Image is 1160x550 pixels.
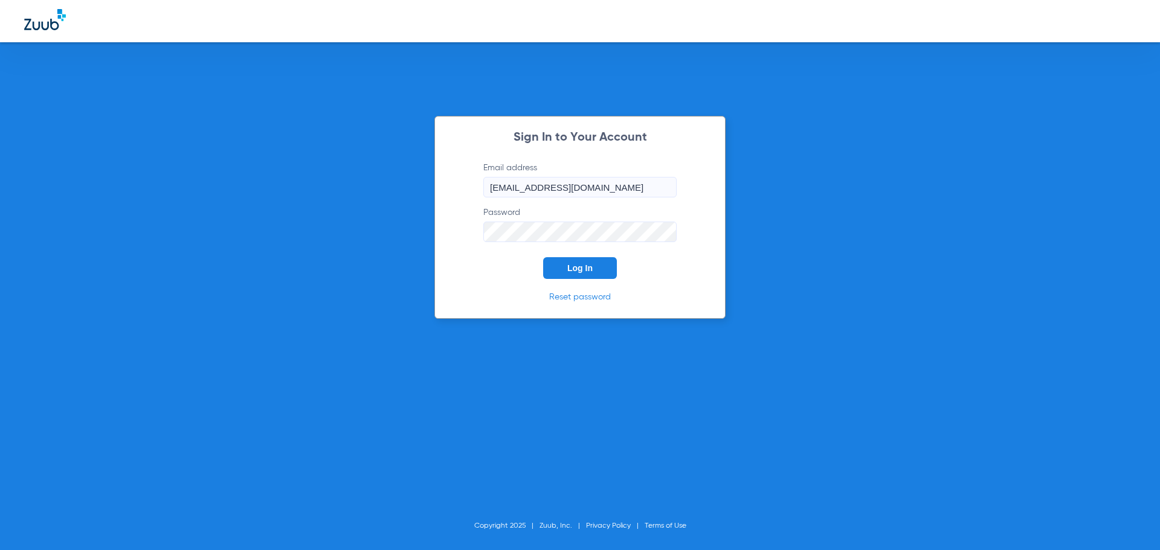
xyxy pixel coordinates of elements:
[1100,492,1160,550] iframe: Chat Widget
[483,206,677,242] label: Password
[543,257,617,279] button: Log In
[483,177,677,197] input: Email address
[549,293,611,301] a: Reset password
[474,520,540,532] li: Copyright 2025
[24,9,66,30] img: Zuub Logo
[567,263,593,273] span: Log In
[586,522,631,529] a: Privacy Policy
[483,222,677,242] input: Password
[645,522,686,529] a: Terms of Use
[465,132,695,144] h2: Sign In to Your Account
[483,162,677,197] label: Email address
[540,520,586,532] li: Zuub, Inc.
